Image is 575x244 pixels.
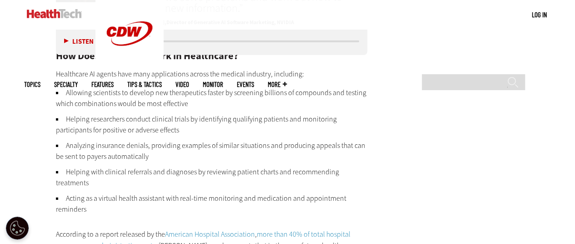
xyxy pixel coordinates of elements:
span: Topics [24,81,40,88]
span: More [268,81,287,88]
li: Analyzing insurance denials, providing examples of similar situations and producing appeals that ... [56,140,368,162]
span: Specialty [54,81,78,88]
div: Cookie Settings [6,217,29,239]
img: Home [27,9,82,18]
button: Open Preferences [6,217,29,239]
a: Events [237,81,254,88]
a: Video [175,81,189,88]
li: Acting as a virtual health assistant with real-time monitoring and medication and appointment rem... [56,193,368,215]
li: Helping with clinical referrals and diagnoses by reviewing patient charts and recommending treatm... [56,167,368,188]
li: Helping researchers conduct clinical trials by identifying qualifying patients and monitoring par... [56,114,368,136]
a: MonITor [203,81,223,88]
a: Tips & Tactics [127,81,162,88]
div: User menu [532,10,547,20]
a: CDW [95,60,164,70]
a: Log in [532,10,547,19]
a: American Hospital Association [165,229,255,239]
a: Features [91,81,114,88]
